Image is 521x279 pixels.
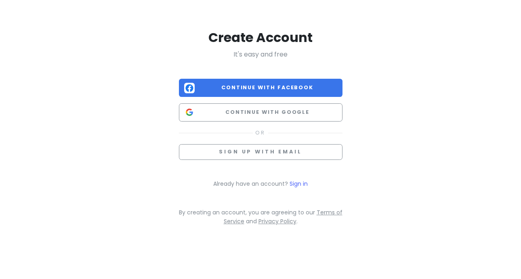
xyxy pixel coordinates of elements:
button: Sign up with email [179,144,342,160]
span: Sign up with email [219,148,302,155]
p: It's easy and free [179,49,342,60]
a: Terms of Service [224,208,342,225]
span: Continue with Facebook [198,84,337,92]
a: Sign in [290,180,308,188]
img: Facebook logo [184,83,195,93]
p: Already have an account? [179,179,342,188]
img: Google logo [184,107,195,117]
span: Continue with Google [198,108,337,116]
a: Privacy Policy [258,217,296,225]
button: Continue with Facebook [179,79,342,97]
h2: Create Account [179,29,342,46]
button: Continue with Google [179,103,342,122]
p: By creating an account, you are agreeing to our and . [179,208,342,226]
